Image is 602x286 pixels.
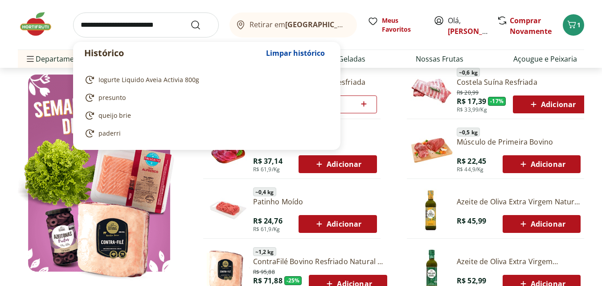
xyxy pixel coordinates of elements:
button: Adicionar [299,155,377,173]
span: Meus Favoritos [382,16,423,34]
span: R$ 24,76 [253,216,283,226]
a: presunto [84,92,326,103]
span: Retirar em [250,21,348,29]
span: R$ 52,99 [457,276,486,286]
span: ~ 0,4 kg [253,187,276,196]
button: Adicionar [503,155,581,173]
span: R$ 61,9/Kg [253,166,280,173]
span: Adicionar [314,219,361,229]
a: Azeite de Oliva Extra Virgem Orgânico Natural da Terra 500ml [457,257,581,266]
a: [PERSON_NAME] [448,26,506,36]
a: Açougue e Peixaria [513,54,577,64]
button: Limpar histórico [262,42,329,64]
a: Meus Favoritos [368,16,423,34]
a: Nossas Frutas [416,54,463,64]
span: paderri [98,129,121,138]
a: Comprar Novamente [510,16,552,36]
span: R$ 33,99/Kg [457,106,487,113]
span: R$ 20,99 [457,87,479,96]
span: Departamentos [25,48,89,70]
img: Ver todos [18,64,180,282]
span: Iogurte Liquido Aveia Activia 800g [98,75,199,84]
span: R$ 37,14 [253,156,283,166]
span: Adicionar [314,159,361,170]
a: paderri [84,128,326,139]
span: 1 [577,21,581,29]
span: ~ 0,5 kg [457,128,480,137]
img: Patinho Pedaço [207,129,250,172]
span: R$ 71,88 [253,276,283,286]
span: ~ 1,2 kg [253,247,276,256]
a: ContraFilé Bovino Resfriado Natural Da Terra [253,257,387,266]
img: Patinho Moído [207,189,250,232]
button: Adicionar [503,215,581,233]
span: R$ 44,9/Kg [457,166,484,173]
span: Olá, [448,15,487,37]
span: R$ 22,45 [457,156,486,166]
span: queijo brie [98,111,131,120]
a: Músculo de Primeira Bovino [457,137,581,147]
button: Adicionar [299,215,377,233]
img: Músculo de Primeira Bovino [410,129,453,172]
p: Histórico [84,47,262,59]
span: R$ 95,88 [253,267,275,276]
span: R$ 17,39 [457,96,486,106]
span: Adicionar [528,99,576,110]
button: Submit Search [190,20,212,30]
a: Patinho Moído [253,197,377,207]
span: Adicionar [518,219,565,229]
a: Azeite de Oliva Extra Virgem Natural Da Terra 500ml [457,197,581,207]
span: - 17 % [488,97,506,106]
span: Adicionar [518,159,565,170]
span: presunto [98,93,126,102]
input: search [73,12,219,37]
button: Menu [25,48,36,70]
span: - 25 % [284,276,302,285]
a: Iogurte Liquido Aveia Activia 800g [84,75,326,85]
img: Costela Suína Resfriada [410,69,453,112]
span: Limpar histórico [266,50,325,57]
b: [GEOGRAPHIC_DATA]/[GEOGRAPHIC_DATA] [285,20,435,29]
span: ~ 0,6 kg [457,68,480,77]
img: Azeite de Oliva Extra Virgem Natural da Terra 500ml [410,189,453,232]
a: queijo brie [84,110,326,121]
span: R$ 45,99 [457,216,486,226]
button: Adicionar [513,95,591,113]
button: Carrinho [563,14,584,36]
a: Costela Suína Resfriada [457,77,591,87]
img: Hortifruti [18,11,62,37]
button: Retirar em[GEOGRAPHIC_DATA]/[GEOGRAPHIC_DATA] [229,12,357,37]
span: R$ 61,9/Kg [253,226,280,233]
